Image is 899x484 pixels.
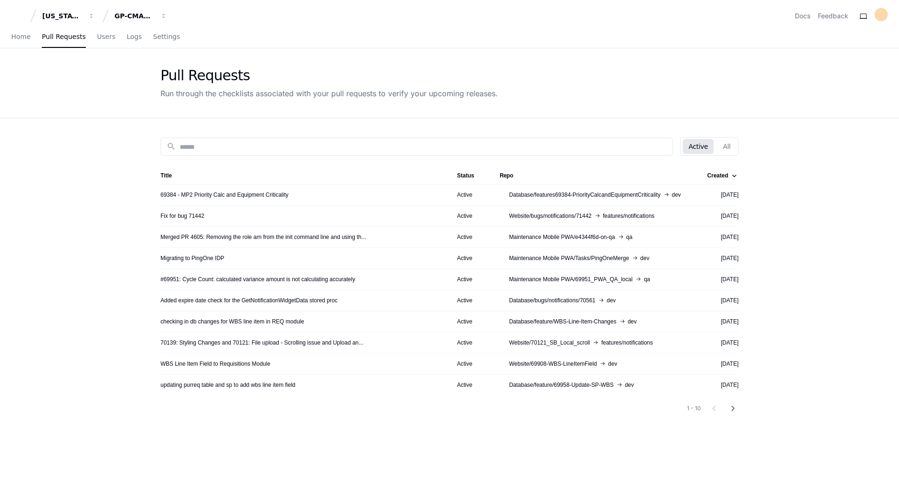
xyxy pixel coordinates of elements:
span: dev [672,191,681,199]
a: Logs [127,26,142,48]
div: Created [707,172,728,179]
div: [DATE] [705,339,739,346]
a: Fix for bug 71442 [160,212,204,220]
span: Settings [153,34,180,39]
div: GP-CMAG-MP2 [114,11,155,21]
a: Users [97,26,115,48]
span: Logs [127,34,142,39]
div: Status [457,172,485,179]
div: [DATE] [705,212,739,220]
div: Title [160,172,442,179]
a: Added expire date check for the GetNotificationWidgetData stored proc [160,297,338,304]
div: [DATE] [705,254,739,262]
a: #69951: Cycle Count: calculated variance amount is not calculating accurately [160,276,355,283]
div: [DATE] [705,276,739,283]
span: Website/69908-WBS-LineItemField [509,360,597,368]
span: features/notifications [603,212,655,220]
a: Pull Requests [42,26,85,48]
span: Users [97,34,115,39]
div: Active [457,233,485,241]
span: Database/features69384-PriorityCalcandEquipmentCriticality [509,191,661,199]
div: 1 - 10 [687,405,701,412]
a: Docs [795,11,810,21]
span: Maintenance Mobile PWA/Tasks/PingOneMerge [509,254,629,262]
div: [DATE] [705,191,739,199]
a: 70139: Styling Changes and 70121: File upload - Scrolling issue and Upload an... [160,339,363,346]
div: Active [457,297,485,304]
span: Maintenance Mobile PWA/69951_PWA_QA_local [509,276,632,283]
span: dev [625,381,634,389]
th: Repo [492,167,698,184]
span: features/notifications [601,339,653,346]
span: qa [626,233,632,241]
div: Created [707,172,737,179]
span: Database/feature/WBS-Line-Item-Changes [509,318,617,325]
a: Merged PR 4605: Removing the role arn from the init command line and using th... [160,233,366,241]
div: Pull Requests [160,67,498,84]
div: Active [457,360,485,368]
div: [DATE] [705,318,739,325]
div: Active [457,381,485,389]
span: Maintenance Mobile PWA/e4344f6d-on-qa [509,233,615,241]
span: dev [607,297,616,304]
div: [US_STATE] Pacific [42,11,83,21]
div: Active [457,339,485,346]
span: Home [11,34,30,39]
span: Website/70121_SB_Local_scroll [509,339,590,346]
span: Database/bugs/notifications/70561 [509,297,595,304]
span: dev [640,254,649,262]
span: dev [608,360,617,368]
div: Active [457,212,485,220]
span: Pull Requests [42,34,85,39]
div: Status [457,172,474,179]
button: Feedback [818,11,848,21]
div: Active [457,318,485,325]
a: updating purreq table and sp to add wbs line item field [160,381,296,389]
div: Run through the checklists associated with your pull requests to verify your upcoming releases. [160,88,498,99]
span: qa [644,276,650,283]
a: checking in db changes for WBS line item in REQ module [160,318,304,325]
span: dev [628,318,637,325]
div: Active [457,254,485,262]
span: Database/feature/69958-Update-SP-WBS [509,381,614,389]
div: [DATE] [705,297,739,304]
mat-icon: search [167,142,176,151]
div: [DATE] [705,360,739,368]
div: [DATE] [705,233,739,241]
a: Migrating to PingOne IDP [160,254,224,262]
a: 69384 - MP2 Priority Calc and Equipment Criticality [160,191,289,199]
button: All [717,139,736,154]
mat-icon: chevron_right [727,403,739,414]
div: [DATE] [705,381,739,389]
span: Website/bugs/notifications/71442 [509,212,592,220]
div: Title [160,172,172,179]
a: Home [11,26,30,48]
button: GP-CMAG-MP2 [111,8,171,24]
div: Active [457,276,485,283]
button: Active [683,139,713,154]
button: [US_STATE] Pacific [38,8,99,24]
div: Active [457,191,485,199]
a: Settings [153,26,180,48]
a: WBS Line Item Field to Requisitions Module [160,360,270,368]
